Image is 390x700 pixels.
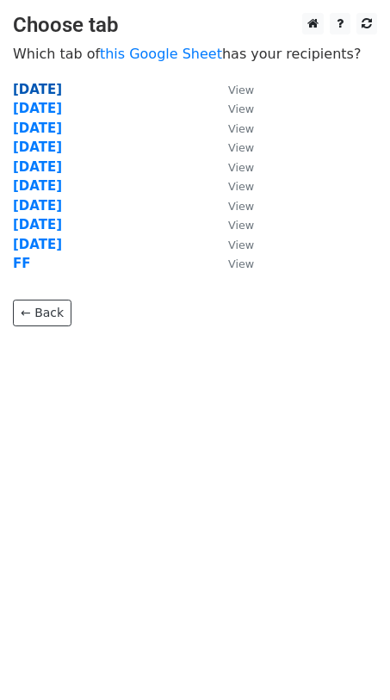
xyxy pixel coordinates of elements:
a: View [211,121,254,136]
a: [DATE] [13,198,62,214]
p: Which tab of has your recipients? [13,45,377,63]
a: ← Back [13,300,71,326]
a: [DATE] [13,139,62,155]
a: FF [13,256,31,271]
small: View [228,84,254,96]
a: [DATE] [13,217,62,232]
a: [DATE] [13,237,62,252]
small: View [228,257,254,270]
small: View [228,161,254,174]
a: [DATE] [13,82,62,97]
small: View [228,238,254,251]
a: [DATE] [13,101,62,116]
small: View [228,180,254,193]
a: [DATE] [13,121,62,136]
small: View [228,122,254,135]
a: View [211,82,254,97]
a: [DATE] [13,178,62,194]
small: View [228,141,254,154]
a: [DATE] [13,159,62,175]
small: View [228,102,254,115]
a: View [211,256,254,271]
a: View [211,237,254,252]
small: View [228,200,254,213]
a: View [211,217,254,232]
a: this Google Sheet [100,46,222,62]
a: View [211,101,254,116]
iframe: Chat Widget [304,617,390,700]
a: View [211,139,254,155]
small: View [228,219,254,232]
h3: Choose tab [13,13,377,38]
a: View [211,178,254,194]
a: View [211,159,254,175]
a: View [211,198,254,214]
